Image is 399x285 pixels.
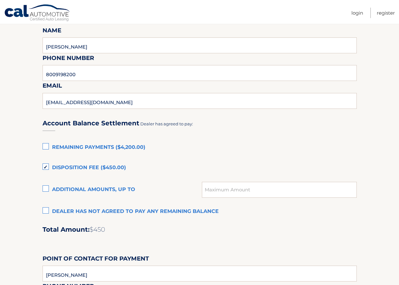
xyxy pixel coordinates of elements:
[43,81,62,93] label: Email
[43,26,61,37] label: Name
[377,8,395,18] a: Register
[43,183,202,196] label: Additional amounts, up to
[43,205,357,218] label: Dealer has not agreed to pay any remaining balance
[90,226,105,233] span: $450
[4,4,71,23] a: Cal Automotive
[43,254,149,266] label: Point of Contact for Payment
[43,162,357,174] label: Disposition Fee ($450.00)
[351,8,363,18] a: Login
[43,119,139,127] h3: Account Balance Settlement
[202,182,356,198] input: Maximum Amount
[43,53,94,65] label: Phone Number
[140,121,193,126] span: Dealer has agreed to pay:
[43,141,357,154] label: Remaining Payments ($4,200.00)
[43,226,357,234] h2: Total Amount:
